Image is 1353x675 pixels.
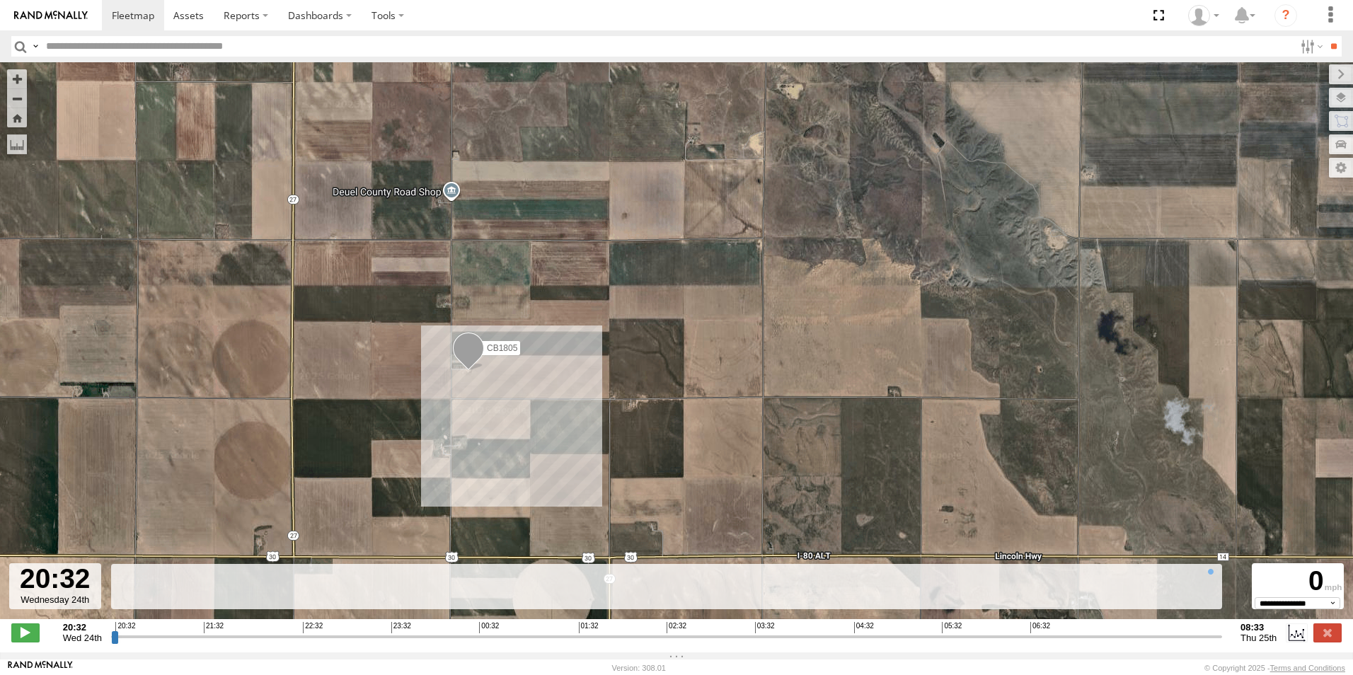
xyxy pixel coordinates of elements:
div: Version: 308.01 [612,664,666,672]
strong: 08:33 [1240,622,1277,633]
button: Zoom out [7,88,27,108]
span: 02:32 [667,622,686,633]
span: 06:32 [1030,622,1050,633]
label: Close [1313,623,1342,642]
span: 04:32 [854,622,874,633]
span: Wed 24th Sep 2025 [63,633,102,643]
a: Visit our Website [8,661,73,675]
label: Measure [7,134,27,154]
span: Thu 25th Sep 2025 [1240,633,1277,643]
label: Play/Stop [11,623,40,642]
div: © Copyright 2025 - [1204,664,1345,672]
span: 20:32 [115,622,135,633]
strong: 20:32 [63,622,102,633]
label: Search Query [30,36,41,57]
button: Zoom Home [7,108,27,127]
div: 0 [1254,565,1342,597]
img: rand-logo.svg [14,11,88,21]
span: 03:32 [755,622,775,633]
span: 01:32 [579,622,599,633]
button: Zoom in [7,69,27,88]
a: Terms and Conditions [1270,664,1345,672]
span: 05:32 [942,622,962,633]
div: Al Bahnsen [1183,5,1224,26]
label: Search Filter Options [1295,36,1325,57]
span: CB1805 [487,343,517,353]
span: 21:32 [204,622,224,633]
span: 22:32 [303,622,323,633]
i: ? [1274,4,1297,27]
span: 23:32 [391,622,411,633]
span: 00:32 [479,622,499,633]
label: Map Settings [1329,158,1353,178]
